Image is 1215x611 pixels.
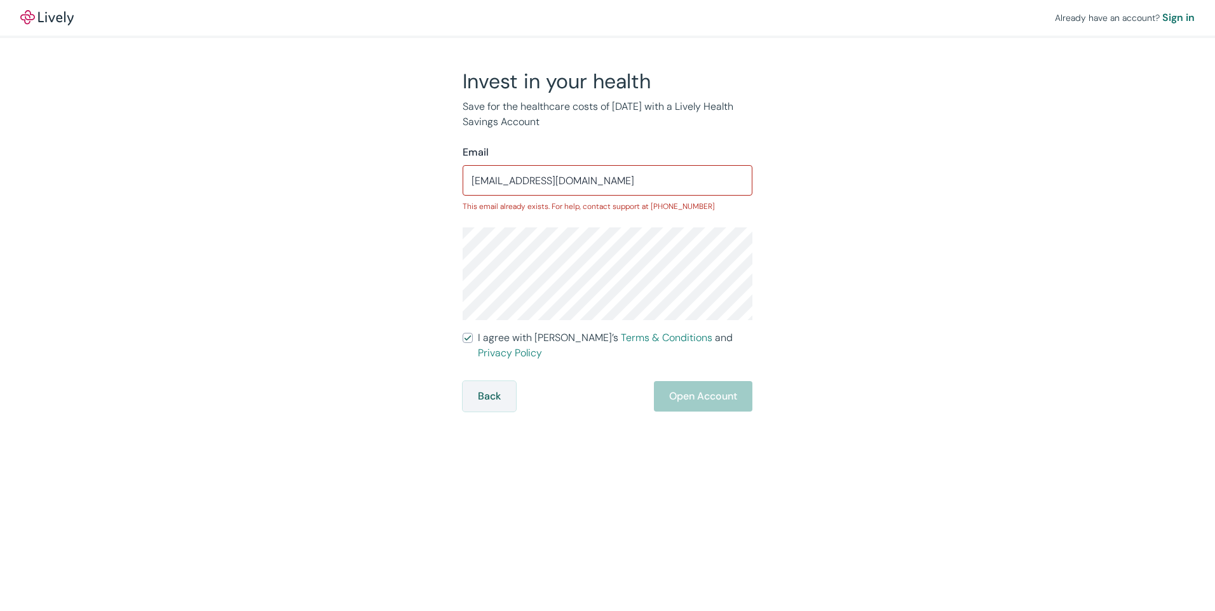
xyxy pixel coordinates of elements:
img: Lively [20,10,74,25]
h2: Invest in your health [463,69,752,94]
a: LivelyLively [20,10,74,25]
p: This email already exists. For help, contact support at [PHONE_NUMBER] [463,201,752,212]
a: Terms & Conditions [621,331,712,344]
a: Sign in [1162,10,1195,25]
label: Email [463,145,489,160]
p: Save for the healthcare costs of [DATE] with a Lively Health Savings Account [463,99,752,130]
button: Back [463,381,516,412]
div: Already have an account? [1055,10,1195,25]
span: I agree with [PERSON_NAME]’s and [478,330,752,361]
a: Privacy Policy [478,346,542,359]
